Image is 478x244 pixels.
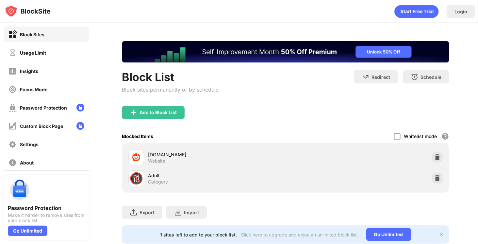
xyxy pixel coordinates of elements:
[8,140,17,148] img: settings-off.svg
[241,232,358,237] div: Click here to upgrade and enjoy an unlimited block list.
[20,160,34,166] div: About
[8,85,17,94] img: focus-off.svg
[76,104,84,112] img: lock-menu.svg
[454,9,467,14] div: Login
[371,74,390,80] div: Redirect
[8,122,17,130] img: customize-block-page-off.svg
[132,153,140,161] img: favicons
[8,205,85,211] div: Password Protection
[184,210,199,215] div: Import
[129,172,143,185] div: 🔞
[122,86,219,93] div: Block sites permanently or by schedule
[8,49,17,57] img: time-usage-off.svg
[148,151,286,158] div: [DOMAIN_NAME]
[8,30,17,39] img: block-on.svg
[8,104,17,112] img: password-protection-off.svg
[20,142,39,147] div: Settings
[8,67,17,75] img: insights-off.svg
[420,74,441,80] div: Schedule
[20,68,38,74] div: Insights
[394,5,439,18] div: animation
[8,159,17,167] img: about-off.svg
[404,133,437,139] div: Whitelist mode
[122,70,219,84] div: Block List
[20,105,67,111] div: Password Protection
[20,87,47,92] div: Focus Mode
[122,41,449,62] iframe: Banner
[366,228,411,241] div: Go Unlimited
[148,158,165,164] div: Website
[76,122,84,130] img: lock-menu.svg
[20,50,46,56] div: Usage Limit
[5,5,51,18] img: logo-blocksite.svg
[439,232,444,237] img: x-button.svg
[122,133,153,139] div: Blocked Items
[160,232,237,237] div: 1 sites left to add to your block list.
[20,32,44,37] div: Block Sites
[8,213,85,223] div: Make it harder to remove sites from your block list
[8,226,47,236] div: Go Unlimited
[140,110,177,115] div: Add to Block List
[20,123,63,129] div: Custom Block Page
[148,179,168,185] div: Category
[140,210,155,215] div: Export
[148,172,286,179] div: Adult
[8,179,31,202] img: push-password-protection.svg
